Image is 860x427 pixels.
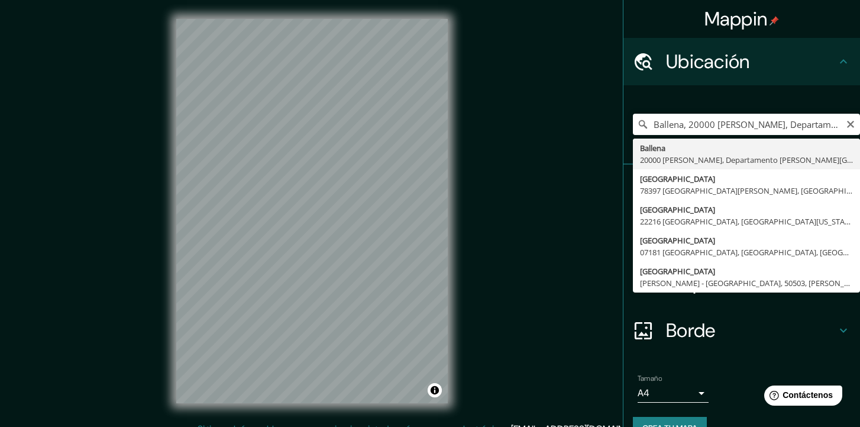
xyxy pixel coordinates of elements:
div: Borde [623,307,860,354]
font: [GEOGRAPHIC_DATA] [640,204,715,215]
font: Tamaño [638,374,662,383]
font: Ubicación [666,49,750,74]
iframe: Lanzador de widgets de ayuda [755,381,847,414]
div: Ubicación [623,38,860,85]
button: Activar o desactivar atribución [428,383,442,397]
font: [GEOGRAPHIC_DATA] [640,266,715,277]
font: [GEOGRAPHIC_DATA] [640,174,715,184]
div: Patas [623,165,860,212]
font: A4 [638,387,649,399]
font: Ballena [640,143,665,153]
div: Estilo [623,212,860,259]
canvas: Mapa [176,19,448,403]
font: [GEOGRAPHIC_DATA] [640,235,715,246]
img: pin-icon.png [770,16,779,25]
div: A4 [638,384,709,403]
div: Disposición [623,259,860,307]
font: Borde [666,318,716,343]
input: Elige tu ciudad o zona [633,114,860,135]
button: Claro [846,118,855,129]
font: Mappin [704,7,768,31]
